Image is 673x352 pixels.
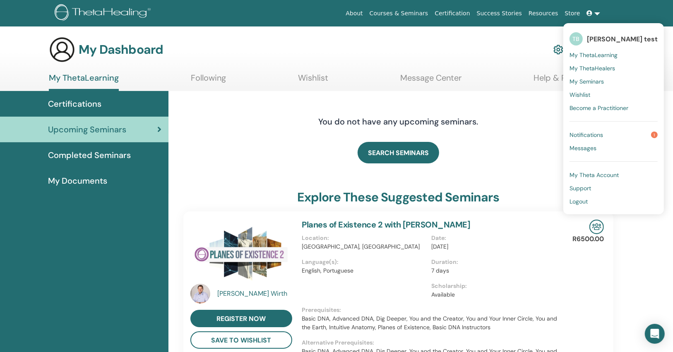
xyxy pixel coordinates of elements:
span: SEARCH SEMINARS [368,148,429,157]
button: save to wishlist [190,331,292,349]
a: Notifications1 [570,128,658,141]
p: Available [431,290,556,299]
a: My Theta Account [570,168,658,182]
p: Location : [302,234,427,242]
img: default.jpg [190,284,210,304]
p: Duration : [431,258,556,266]
span: register now [216,314,266,323]
h3: My Dashboard [79,42,163,57]
span: Messages [570,144,596,152]
span: Completed Seminars [48,149,131,161]
p: R6500.00 [572,234,604,244]
span: My Theta Account [570,171,619,179]
span: My ThetaLearning [570,51,618,59]
a: Resources [525,6,562,21]
p: 7 days [431,266,556,275]
a: Store [562,6,584,21]
img: cog.svg [553,43,563,57]
span: My Documents [48,175,107,187]
span: Support [570,184,591,192]
a: Courses & Seminars [366,6,432,21]
a: [PERSON_NAME] Wirth [217,289,294,299]
a: My ThetaHealers [570,62,658,75]
p: Date : [431,234,556,242]
span: My Seminars [570,78,604,85]
span: Notifications [570,131,603,139]
span: 1 [651,132,658,138]
a: SEARCH SEMINARS [358,142,439,163]
a: Messages [570,141,658,155]
p: English, Portuguese [302,266,427,275]
h4: You do not have any upcoming seminars. [268,117,529,127]
a: Message Center [400,73,461,89]
a: My ThetaLearning [49,73,119,91]
h3: explore these suggested seminars [298,190,499,205]
a: Logout [570,195,658,208]
a: Certification [431,6,473,21]
span: TB [570,32,583,45]
p: Alternative Prerequisites : [302,338,561,347]
p: Basic DNA, Advanced DNA, Dig Deeper, You and the Creator, You and Your Inner Circle, You and the ... [302,314,561,332]
p: [DATE] [431,242,556,251]
img: generic-user-icon.jpg [49,36,75,63]
p: Scholarship : [431,282,556,290]
a: Help & Resources [534,73,600,89]
a: Support [570,182,658,195]
img: logo.png [55,4,154,23]
span: Wishlist [570,91,590,98]
span: Logout [570,198,588,205]
span: Upcoming Seminars [48,123,126,136]
img: Planes of Existence 2 [190,220,292,286]
a: My ThetaLearning [570,48,658,62]
p: Language(s) : [302,258,427,266]
span: Certifications [48,98,101,110]
a: About [342,6,366,21]
span: My ThetaHealers [570,65,615,72]
a: My Account [553,41,599,59]
a: Wishlist [570,88,658,101]
a: Success Stories [474,6,525,21]
span: [PERSON_NAME] test [587,35,658,43]
div: Open Intercom Messenger [645,324,665,344]
a: Wishlist [298,73,328,89]
p: Prerequisites : [302,306,561,314]
a: register now [190,310,292,327]
a: My Seminars [570,75,658,88]
a: Become a Practitioner [570,101,658,115]
a: Following [191,73,226,89]
img: In-Person Seminar [589,220,604,234]
p: [GEOGRAPHIC_DATA], [GEOGRAPHIC_DATA] [302,242,427,251]
a: Planes of Existence 2 with [PERSON_NAME] [302,219,471,230]
a: TB[PERSON_NAME] test [570,29,658,48]
span: Become a Practitioner [570,104,628,112]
